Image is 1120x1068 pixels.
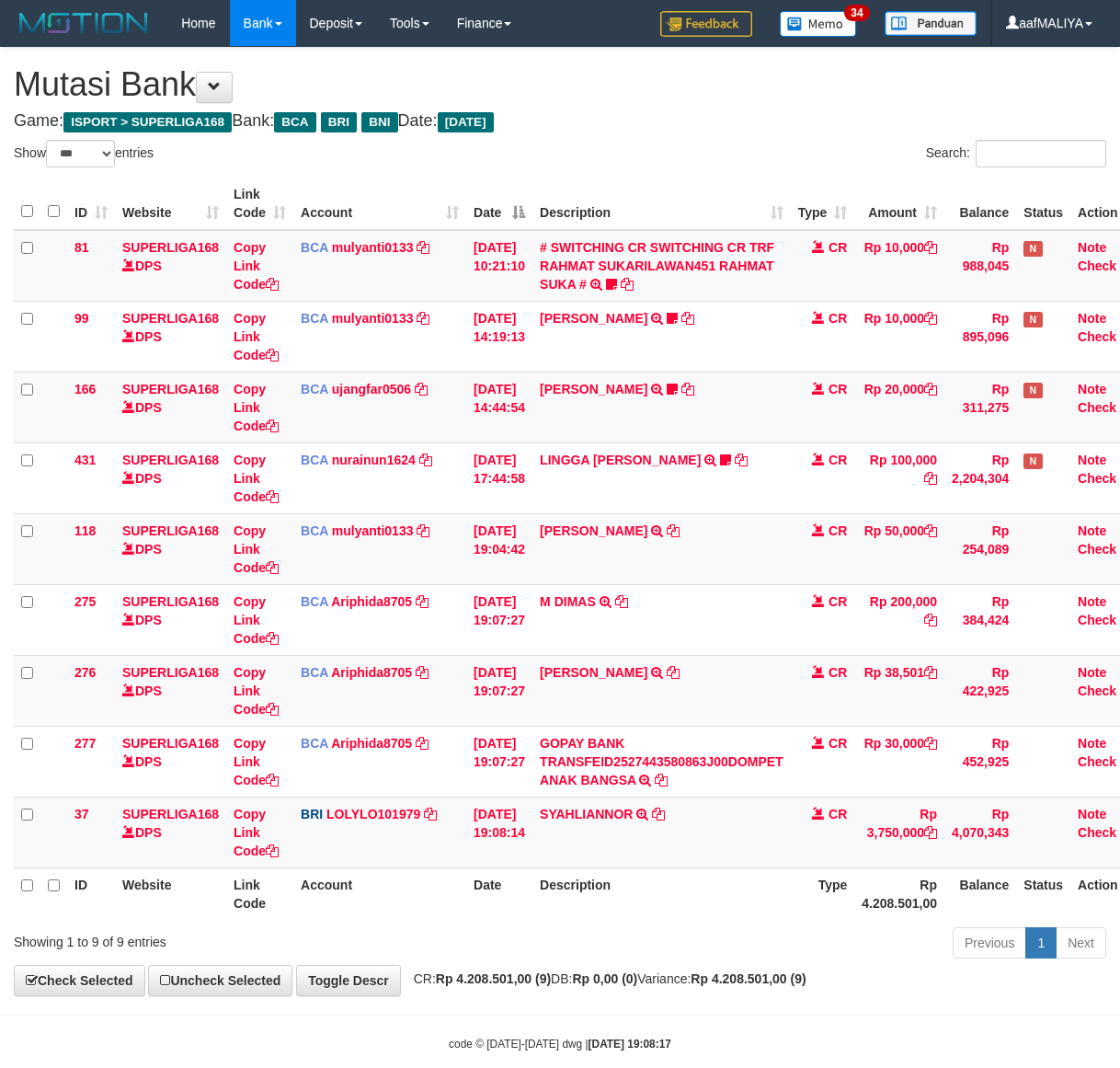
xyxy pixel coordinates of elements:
[791,178,855,230] th: Type: activate to sort column ascending
[74,523,96,538] span: 118
[419,453,432,467] a: Copy nurainun1624 to clipboard
[540,311,647,326] a: [PERSON_NAME]
[332,523,414,538] a: mulyanti0133
[924,736,937,751] a: Copy Rp 30,000 to clipboard
[115,584,226,655] td: DPS
[63,112,232,132] span: ISPORT > SUPERLIGA168
[416,736,429,751] a: Copy Ariphida8705 to clipboard
[854,178,944,230] th: Amount: activate to sort column ascending
[854,230,944,302] td: Rp 10,000
[854,726,944,797] td: Rp 30,000
[122,665,219,680] a: SUPERLIGA168
[532,178,791,230] th: Description: activate to sort column ascending
[615,594,628,609] a: Copy M DIMAS to clipboard
[115,797,226,867] td: DPS
[122,594,219,609] a: SUPERLIGA168
[14,112,1106,131] h4: Game: Bank: Date:
[115,372,226,442] td: DPS
[122,453,219,467] a: SUPERLIGA168
[1023,454,1042,469] span: Has Note
[1078,736,1106,751] a: Note
[944,178,1016,230] th: Balance
[854,797,944,867] td: Rp 3,750,000
[332,240,414,255] a: mulyanti0133
[691,971,806,986] strong: Rp 4.208.501,00 (9)
[1078,665,1106,680] a: Note
[924,471,937,486] a: Copy Rp 100,000 to clipboard
[74,807,89,821] span: 37
[46,140,115,167] select: Showentries
[332,311,414,326] a: mulyanti0133
[1078,400,1116,415] a: Check
[1078,240,1106,255] a: Note
[415,382,428,396] a: Copy ujangfar0506 to clipboard
[301,240,328,255] span: BCA
[1078,311,1106,326] a: Note
[854,442,944,513] td: Rp 100,000
[791,867,855,920] th: Type
[14,965,145,996] a: Check Selected
[301,523,328,538] span: BCA
[926,140,1106,167] label: Search:
[115,442,226,513] td: DPS
[416,665,429,680] a: Copy Ariphida8705 to clipboard
[589,1038,671,1051] strong: [DATE] 19:08:17
[234,736,279,787] a: Copy Link Code
[293,178,466,230] th: Account: activate to sort column ascending
[1078,471,1116,486] a: Check
[735,453,748,467] a: Copy LINGGA ADITYA PRAT to clipboard
[1078,754,1116,769] a: Check
[293,867,466,920] th: Account
[829,523,847,538] span: CR
[361,112,397,132] span: BNI
[1016,178,1070,230] th: Status
[540,665,647,680] a: [PERSON_NAME]
[829,240,847,255] span: CR
[234,382,279,433] a: Copy Link Code
[532,867,791,920] th: Description
[466,178,532,230] th: Date: activate to sort column descending
[122,736,219,751] a: SUPERLIGA168
[301,736,328,751] span: BCA
[234,665,279,717] a: Copy Link Code
[466,372,532,442] td: [DATE] 14:44:54
[829,736,847,751] span: CR
[466,726,532,797] td: [DATE] 19:07:27
[829,453,847,467] span: CR
[1023,312,1042,327] span: Has Note
[331,736,412,751] a: Ariphida8705
[976,140,1106,167] input: Search:
[74,736,96,751] span: 277
[944,797,1016,867] td: Rp 4,070,343
[854,655,944,726] td: Rp 38,501
[652,807,665,821] a: Copy SYAHLIANNOR to clipboard
[466,513,532,584] td: [DATE] 19:04:42
[655,773,668,787] a: Copy GOPAY BANK TRANSFEID2527443580863J00DOMPET ANAK BANGSA to clipboard
[924,240,937,255] a: Copy Rp 10,000 to clipboard
[885,11,977,36] img: panduan.png
[924,311,937,326] a: Copy Rp 10,000 to clipboard
[14,925,453,951] div: Showing 1 to 9 of 9 entries
[944,230,1016,302] td: Rp 988,045
[332,453,416,467] a: nurainun1624
[115,230,226,302] td: DPS
[301,382,328,396] span: BCA
[74,311,89,326] span: 99
[660,11,752,37] img: Feedback.jpg
[296,965,401,996] a: Toggle Descr
[1078,382,1106,396] a: Note
[944,372,1016,442] td: Rp 311,275
[74,665,96,680] span: 276
[1078,683,1116,698] a: Check
[572,971,637,986] strong: Rp 0,00 (0)
[944,867,1016,920] th: Balance
[321,112,357,132] span: BRI
[301,453,328,467] span: BCA
[1023,383,1042,398] span: Has Note
[14,66,1106,103] h1: Mutasi Bank
[924,523,937,538] a: Copy Rp 50,000 to clipboard
[540,453,701,467] a: LINGGA [PERSON_NAME]
[944,442,1016,513] td: Rp 2,204,304
[1078,523,1106,538] a: Note
[466,655,532,726] td: [DATE] 19:07:27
